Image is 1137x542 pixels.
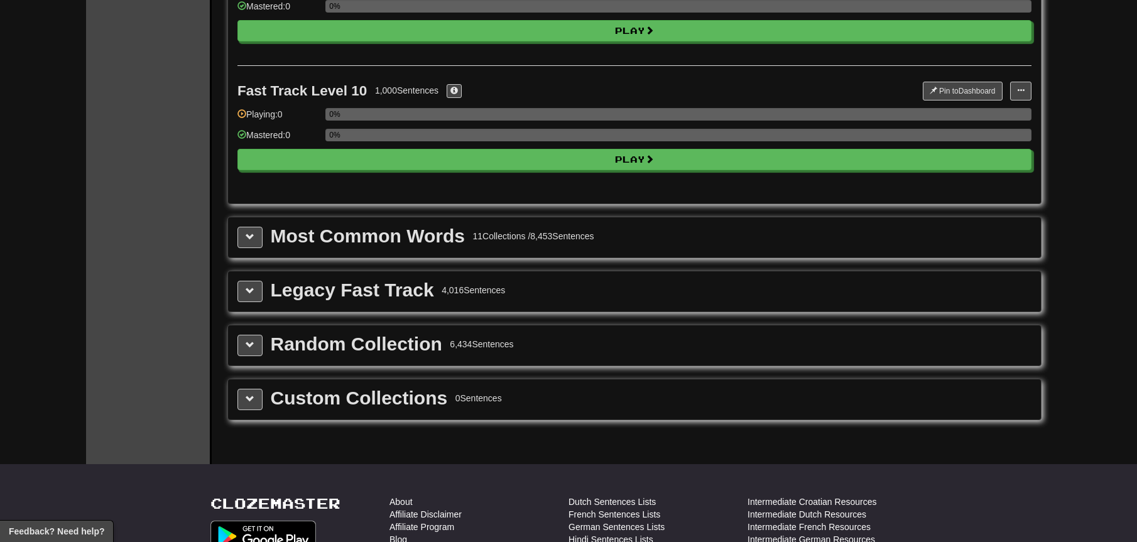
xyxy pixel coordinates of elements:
div: Legacy Fast Track [271,281,434,300]
a: German Sentences Lists [568,521,665,533]
div: Most Common Words [271,227,465,246]
div: Fast Track Level 10 [237,83,367,99]
div: Mastered: 0 [237,129,319,149]
a: Intermediate Croatian Resources [748,496,876,508]
div: 1,000 Sentences [375,84,438,97]
a: French Sentences Lists [568,508,660,521]
button: Play [237,20,1031,41]
a: Affiliate Disclaimer [389,508,462,521]
span: Open feedback widget [9,525,104,538]
button: Pin toDashboard [923,82,1003,100]
div: 0 Sentences [455,392,502,404]
div: Playing: 0 [237,108,319,129]
div: Random Collection [271,335,442,354]
a: About [389,496,413,508]
div: 4,016 Sentences [442,284,505,296]
a: Affiliate Program [389,521,454,533]
a: Intermediate Dutch Resources [748,508,866,521]
div: 6,434 Sentences [450,338,513,350]
div: 11 Collections / 8,453 Sentences [472,230,594,242]
a: Intermediate French Resources [748,521,871,533]
a: Dutch Sentences Lists [568,496,656,508]
button: Play [237,149,1031,170]
div: Custom Collections [271,389,448,408]
a: Clozemaster [210,496,340,511]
